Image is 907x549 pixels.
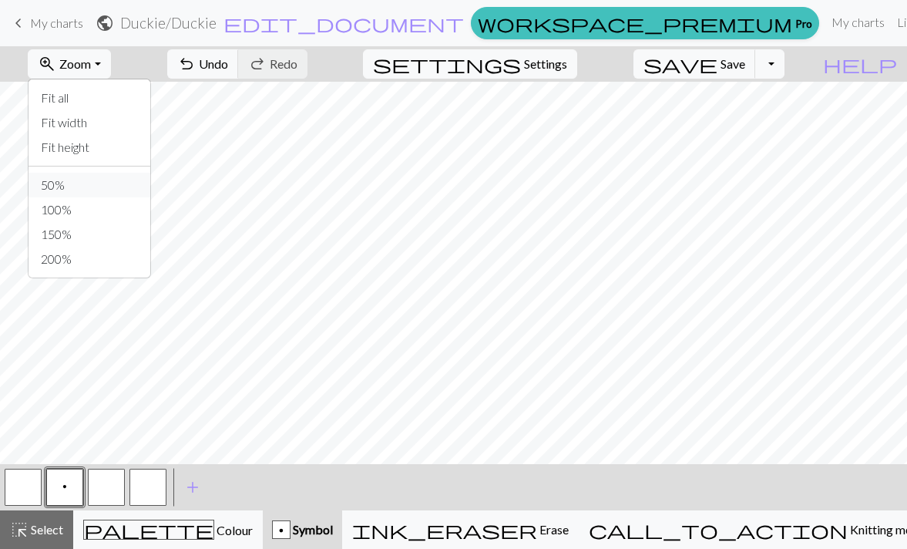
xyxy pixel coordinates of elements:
[28,49,110,79] button: Zoom
[273,521,290,540] div: p
[537,522,569,537] span: Erase
[177,53,196,75] span: undo
[823,53,897,75] span: help
[524,55,567,73] span: Settings
[9,12,28,34] span: keyboard_arrow_left
[478,12,792,34] span: workspace_premium
[84,519,213,541] span: palette
[29,173,150,197] button: 50%
[96,12,114,34] span: public
[29,110,150,135] button: Fit width
[120,14,217,32] h2: Duckie / Duckie
[291,522,333,537] span: Symbol
[471,7,819,39] a: Pro
[199,56,228,71] span: Undo
[29,135,150,160] button: Fit height
[223,12,464,34] span: edit_document
[373,55,521,73] i: Settings
[73,510,263,549] button: Colour
[643,53,717,75] span: save
[373,53,521,75] span: settings
[46,469,83,506] button: p
[167,49,239,79] button: Undo
[363,49,577,79] button: SettingsSettings
[721,56,745,71] span: Save
[825,7,891,38] a: My charts
[589,519,848,541] span: call_to_action
[342,510,579,549] button: Erase
[633,49,756,79] button: Save
[59,56,91,71] span: Zoom
[29,86,150,110] button: Fit all
[9,10,83,36] a: My charts
[29,247,150,271] button: 200%
[29,522,63,537] span: Select
[29,197,150,222] button: 100%
[10,519,29,541] span: highlight_alt
[30,15,83,30] span: My charts
[38,53,56,75] span: zoom_in
[352,519,537,541] span: ink_eraser
[183,477,202,498] span: add
[214,523,253,537] span: Colour
[62,480,67,493] span: Purl
[29,222,150,247] button: 150%
[263,510,342,549] button: p Symbol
